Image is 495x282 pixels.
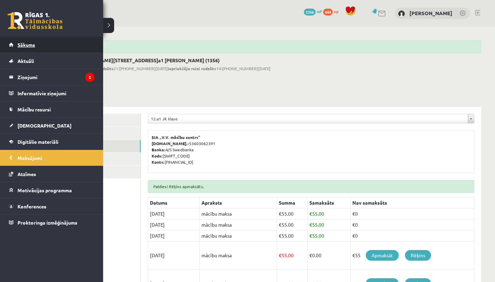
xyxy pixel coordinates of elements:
[9,150,95,166] a: Maksājumi
[148,197,200,208] th: Datums
[366,250,399,261] a: Apmaksāt
[18,106,51,112] span: Mācību resursi
[18,203,46,209] span: Konferences
[152,141,189,146] b: [DOMAIN_NAME].:
[307,197,350,208] th: Samaksāts
[148,241,200,270] td: [DATE]
[18,122,71,129] span: [DEMOGRAPHIC_DATA]
[307,230,350,241] td: 55.00
[405,250,431,261] a: Rēķins
[9,69,95,85] a: Ziņojumi2
[18,69,95,85] legend: Ziņojumi
[200,219,277,230] td: mācību maksa
[279,252,282,258] span: €
[277,208,308,219] td: 55.00
[168,66,216,71] b: Iepriekšējo reizi redzēts
[350,208,474,219] td: €0
[9,53,95,69] a: Aktuāli
[18,219,77,226] span: Proktoringa izmēģinājums
[18,171,36,177] span: Atzīmes
[148,219,200,230] td: [DATE]
[74,65,271,72] span: 21:[PHONE_NUMBER][DATE] 14:[PHONE_NUMBER][DATE]
[304,9,316,15] span: 1356
[41,40,481,53] div: Paldies! Rēķins apmaksāts.
[148,114,474,123] a: 12.a1 JK klase
[350,197,474,208] th: Nav samaksāts
[307,241,350,270] td: 0.00
[317,9,322,14] span: mP
[8,12,63,29] a: Rīgas 1. Tālmācības vidusskola
[279,210,282,217] span: €
[152,153,163,159] b: Kods:
[277,197,308,208] th: Summa
[74,57,271,63] h2: [PERSON_NAME][STREET_ADDRESS]a1 [PERSON_NAME] (1356)
[309,221,312,228] span: €
[200,208,277,219] td: mācību maksa
[309,232,312,239] span: €
[200,230,277,241] td: mācību maksa
[9,118,95,133] a: [DEMOGRAPHIC_DATA]
[409,10,452,17] a: [PERSON_NAME]
[200,241,277,270] td: mācību maksa
[279,232,282,239] span: €
[9,198,95,214] a: Konferences
[9,182,95,198] a: Motivācijas programma
[309,210,312,217] span: €
[9,166,95,182] a: Atzīmes
[323,9,333,15] span: 444
[18,150,95,166] legend: Maksājumi
[9,215,95,230] a: Proktoringa izmēģinājums
[18,58,34,64] span: Aktuāli
[152,134,471,165] p: 53603062391 A/S Swedbanka [SWIFT_CODE] [FINANCIAL_ID]
[18,187,72,193] span: Motivācijas programma
[152,147,165,152] b: Banka:
[398,10,405,17] img: Rēzija Gerenovska
[18,85,95,101] legend: Informatīvie ziņojumi
[9,134,95,150] a: Digitālie materiāli
[323,9,342,14] a: 444 xp
[304,9,322,14] a: 1356 mP
[350,219,474,230] td: €0
[307,219,350,230] td: 55.00
[277,219,308,230] td: 55.00
[18,139,58,145] span: Digitālie materiāli
[151,114,465,123] span: 12.a1 JK klase
[148,180,474,193] div: Paldies! Rēķins apmaksāts.
[350,230,474,241] td: €0
[152,159,165,165] b: Konts:
[148,230,200,241] td: [DATE]
[277,230,308,241] td: 55.00
[309,252,312,258] span: €
[279,221,282,228] span: €
[307,208,350,219] td: 55.00
[350,241,474,270] td: €55
[85,73,95,82] i: 2
[152,134,201,140] b: SIA „V.V. mācību centrs”
[277,241,308,270] td: 55.00
[9,85,95,101] a: Informatīvie ziņojumi
[200,197,277,208] th: Apraksts
[18,42,35,48] span: Sākums
[334,9,338,14] span: xp
[148,208,200,219] td: [DATE]
[9,101,95,117] a: Mācību resursi
[9,37,95,53] a: Sākums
